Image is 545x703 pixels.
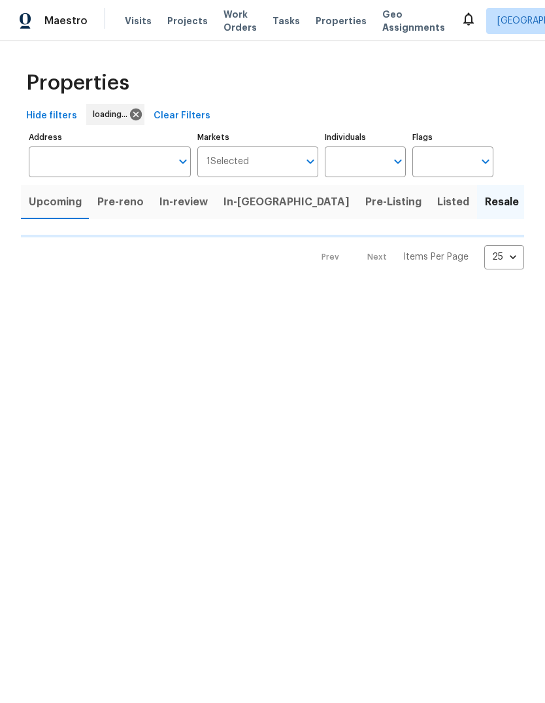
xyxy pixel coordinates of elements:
span: Properties [26,77,129,90]
button: Open [476,152,495,171]
span: Hide filters [26,108,77,124]
span: Work Orders [223,8,257,34]
label: Address [29,133,191,141]
span: Pre-reno [97,193,144,211]
button: Open [301,152,320,171]
span: loading... [93,108,133,121]
span: 1 Selected [206,156,249,167]
span: Properties [316,14,367,27]
span: Listed [437,193,469,211]
span: Resale [485,193,519,211]
span: Visits [125,14,152,27]
button: Clear Filters [148,104,216,128]
span: In-[GEOGRAPHIC_DATA] [223,193,350,211]
p: Items Per Page [403,250,469,264]
label: Individuals [325,133,406,141]
button: Open [174,152,192,171]
span: Geo Assignments [382,8,445,34]
span: Tasks [272,16,300,26]
div: 25 [484,240,524,274]
label: Markets [197,133,319,141]
span: In-review [159,193,208,211]
span: Clear Filters [154,108,210,124]
button: Hide filters [21,104,82,128]
span: Pre-Listing [365,193,421,211]
label: Flags [412,133,493,141]
button: Open [389,152,407,171]
div: loading... [86,104,144,125]
span: Projects [167,14,208,27]
span: Maestro [44,14,88,27]
nav: Pagination Navigation [309,245,524,269]
span: Upcoming [29,193,82,211]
